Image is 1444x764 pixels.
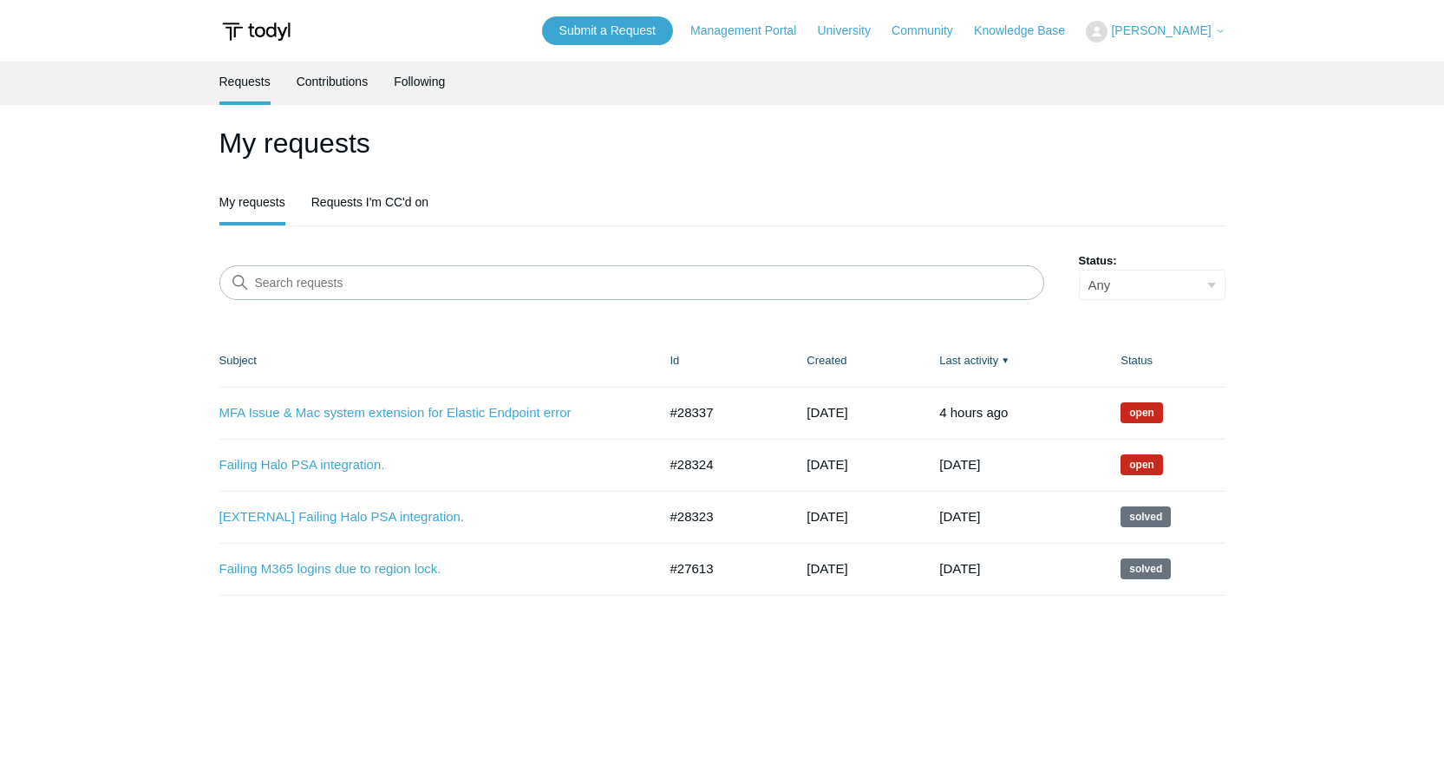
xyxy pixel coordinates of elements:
[807,405,847,420] time: 09/23/2025, 11:02
[219,507,631,527] a: [EXTERNAL] Failing Halo PSA integration.
[817,22,887,40] a: University
[807,509,847,524] time: 09/22/2025, 16:01
[653,491,790,543] td: #28323
[807,354,846,367] a: Created
[219,455,631,475] a: Failing Halo PSA integration.
[219,182,285,222] a: My requests
[939,509,980,524] time: 09/22/2025, 16:16
[219,62,271,101] a: Requests
[653,335,790,387] th: Id
[219,559,631,579] a: Failing M365 logins due to region lock.
[1111,23,1211,37] span: [PERSON_NAME]
[939,405,1008,420] time: 09/26/2025, 12:15
[1121,402,1163,423] span: We are working on a response for you
[219,335,653,387] th: Subject
[297,62,369,101] a: Contributions
[653,387,790,439] td: #28337
[219,403,631,423] a: MFA Issue & Mac system extension for Elastic Endpoint error
[1121,558,1171,579] span: This request has been solved
[1103,335,1225,387] th: Status
[219,265,1044,300] input: Search requests
[219,122,1225,164] h1: My requests
[939,457,980,472] time: 09/24/2025, 10:53
[1086,21,1225,42] button: [PERSON_NAME]
[1121,506,1171,527] span: This request has been solved
[653,439,790,491] td: #28324
[939,561,980,576] time: 09/18/2025, 12:02
[807,561,847,576] time: 08/22/2025, 08:40
[892,22,970,40] a: Community
[1001,354,1009,367] span: ▼
[974,22,1082,40] a: Knowledge Base
[311,182,428,222] a: Requests I'm CC'd on
[1079,252,1225,270] label: Status:
[653,543,790,595] td: #27613
[807,457,847,472] time: 09/22/2025, 16:04
[542,16,673,45] a: Submit a Request
[939,354,998,367] a: Last activity▼
[219,16,293,48] img: Todyl Support Center Help Center home page
[1121,454,1163,475] span: We are working on a response for you
[690,22,813,40] a: Management Portal
[394,62,445,101] a: Following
